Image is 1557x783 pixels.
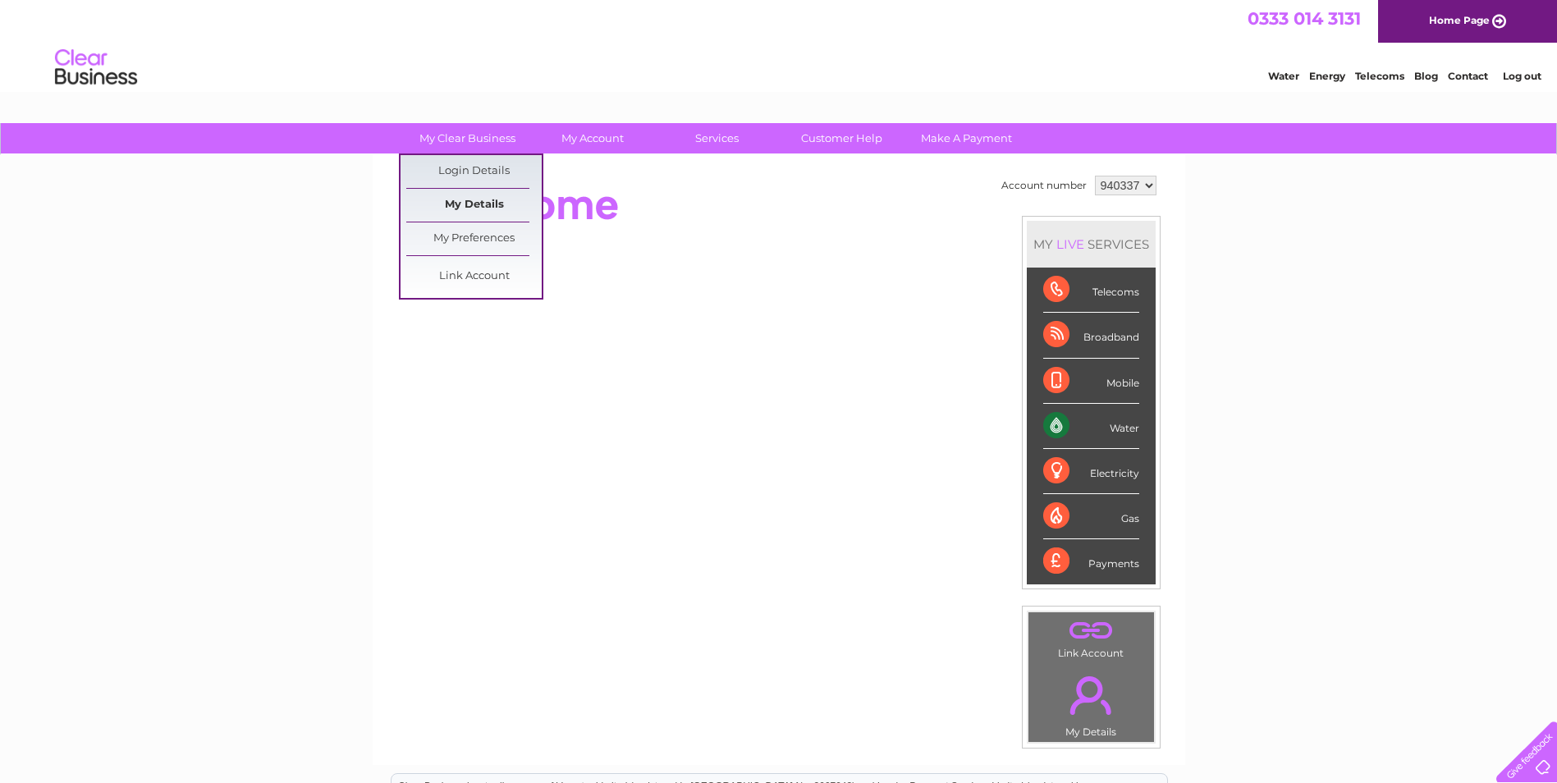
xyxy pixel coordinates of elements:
[899,123,1034,153] a: Make A Payment
[1309,70,1345,82] a: Energy
[1043,268,1139,313] div: Telecoms
[1033,666,1150,724] a: .
[1033,616,1150,645] a: .
[1043,313,1139,358] div: Broadband
[1448,70,1488,82] a: Contact
[406,260,542,293] a: Link Account
[54,43,138,93] img: logo.png
[1414,70,1438,82] a: Blog
[1053,236,1088,252] div: LIVE
[406,222,542,255] a: My Preferences
[1248,8,1361,29] a: 0333 014 3131
[1043,494,1139,539] div: Gas
[649,123,785,153] a: Services
[1043,359,1139,404] div: Mobile
[1028,662,1155,743] td: My Details
[997,172,1091,199] td: Account number
[1043,539,1139,584] div: Payments
[392,9,1167,80] div: Clear Business is a trading name of Verastar Limited (registered in [GEOGRAPHIC_DATA] No. 3667643...
[406,189,542,222] a: My Details
[1043,404,1139,449] div: Water
[400,123,535,153] a: My Clear Business
[1503,70,1541,82] a: Log out
[774,123,909,153] a: Customer Help
[1268,70,1299,82] a: Water
[524,123,660,153] a: My Account
[1027,221,1156,268] div: MY SERVICES
[1043,449,1139,494] div: Electricity
[1355,70,1404,82] a: Telecoms
[406,155,542,188] a: Login Details
[1028,611,1155,663] td: Link Account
